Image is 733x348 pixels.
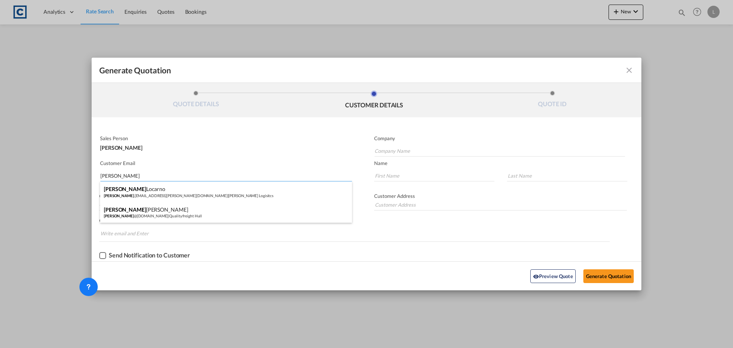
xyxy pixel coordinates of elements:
[99,252,190,259] md-checkbox: Checkbox No Ink
[99,199,350,210] input: Contact Number
[100,160,352,166] p: Customer Email
[100,170,352,181] input: Search by Customer Name/Email Id/Company
[107,91,285,111] li: QUOTE DETAILS
[92,58,641,290] md-dialog: Generate QuotationQUOTE ...
[530,269,576,283] button: icon-eyePreview Quote
[99,217,610,223] p: CC Emails
[533,274,539,280] md-icon: icon-eye
[583,269,634,283] button: Generate Quotation
[463,91,641,111] li: QUOTE ID
[285,91,463,111] li: CUSTOMER DETAILS
[374,170,494,181] input: First Name
[625,66,634,75] md-icon: icon-close fg-AAA8AD cursor m-0
[100,227,158,240] input: Chips input.
[100,141,350,151] div: [PERSON_NAME]
[99,193,350,199] p: Contact
[374,160,641,166] p: Name
[99,227,610,241] md-chips-wrap: Chips container. Enter the text area, then type text, and press enter to add a chip.
[100,135,350,141] p: Sales Person
[99,65,171,75] span: Generate Quotation
[374,193,415,199] span: Customer Address
[374,199,627,210] input: Customer Address
[375,145,625,157] input: Company Name
[109,252,190,259] div: Send Notification to Customer
[374,135,625,141] p: Company
[507,170,627,181] input: Last Name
